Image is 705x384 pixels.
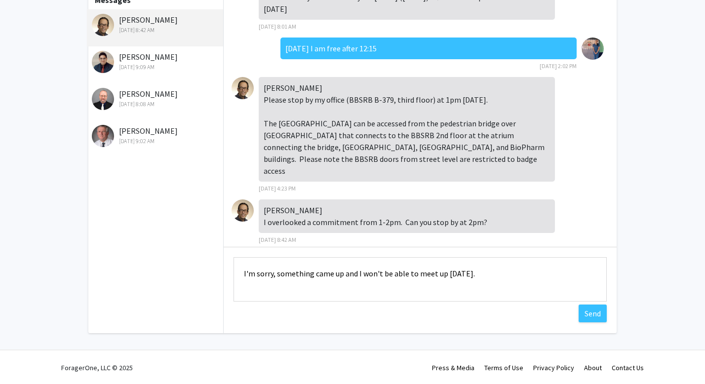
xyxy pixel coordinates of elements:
div: [PERSON_NAME] [92,125,221,146]
a: Privacy Policy [533,363,574,372]
img: Jonathan Satin [232,199,254,222]
span: [DATE] 8:01 AM [259,23,296,30]
span: [DATE] 4:23 PM [259,185,296,192]
div: [DATE] 8:08 AM [92,100,221,109]
a: Terms of Use [484,363,523,372]
div: [DATE] 9:02 AM [92,137,221,146]
div: [PERSON_NAME] Please stop by my office (BBSRB B-379, third floor) at 1pm [DATE]. The [GEOGRAPHIC_... [259,77,555,182]
img: Shayan Mohammadmoradi [92,51,114,73]
img: Noah Weisleder [92,88,114,110]
div: [PERSON_NAME] I overlooked a commitment from 1-2pm. Can you stop by at 2pm? [259,199,555,233]
img: Reagan Hurter [582,38,604,60]
div: [PERSON_NAME] [92,88,221,109]
div: [DATE] 8:42 AM [92,26,221,35]
a: Press & Media [432,363,474,372]
img: Jonathan Satin [92,14,114,36]
img: Jonathan Satin [232,77,254,99]
img: Reinhold Munker [92,125,114,147]
div: [PERSON_NAME] [92,14,221,35]
div: [DATE] 9:09 AM [92,63,221,72]
div: [DATE] I am free after 12:15 [280,38,577,59]
button: Send [579,305,607,322]
span: [DATE] 2:02 PM [540,62,577,70]
a: About [584,363,602,372]
div: [PERSON_NAME] [92,51,221,72]
iframe: Chat [7,340,42,377]
span: [DATE] 8:42 AM [259,236,296,243]
textarea: Message [234,257,607,302]
a: Contact Us [612,363,644,372]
